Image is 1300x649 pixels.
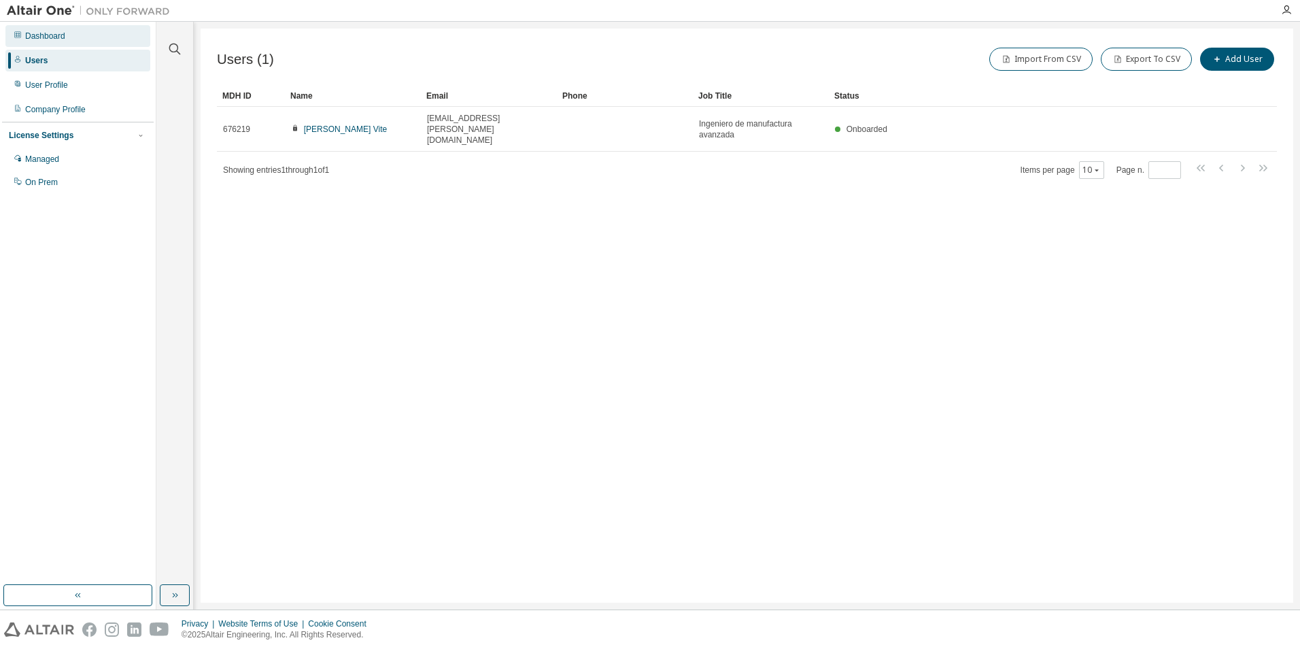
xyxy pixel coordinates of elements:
[25,31,65,41] div: Dashboard
[1200,48,1274,71] button: Add User
[1021,161,1104,179] span: Items per page
[25,104,86,115] div: Company Profile
[1082,165,1101,176] button: 10
[105,622,119,637] img: instagram.svg
[25,55,48,66] div: Users
[1101,48,1192,71] button: Export To CSV
[9,130,73,141] div: License Settings
[218,618,308,629] div: Website Terms of Use
[25,154,59,165] div: Managed
[223,124,250,135] span: 676219
[834,85,1206,107] div: Status
[699,118,823,140] span: Ingeniero de manufactura avanzada
[7,4,177,18] img: Altair One
[182,629,375,641] p: © 2025 Altair Engineering, Inc. All Rights Reserved.
[846,124,887,134] span: Onboarded
[222,85,279,107] div: MDH ID
[562,85,687,107] div: Phone
[217,52,274,67] span: Users (1)
[426,85,551,107] div: Email
[127,622,141,637] img: linkedin.svg
[150,622,169,637] img: youtube.svg
[698,85,823,107] div: Job Title
[290,85,415,107] div: Name
[223,165,329,175] span: Showing entries 1 through 1 of 1
[82,622,97,637] img: facebook.svg
[4,622,74,637] img: altair_logo.svg
[304,124,387,134] a: [PERSON_NAME] Vite
[989,48,1093,71] button: Import From CSV
[25,80,68,90] div: User Profile
[1116,161,1181,179] span: Page n.
[427,113,551,146] span: [EMAIL_ADDRESS][PERSON_NAME][DOMAIN_NAME]
[182,618,218,629] div: Privacy
[308,618,374,629] div: Cookie Consent
[25,177,58,188] div: On Prem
